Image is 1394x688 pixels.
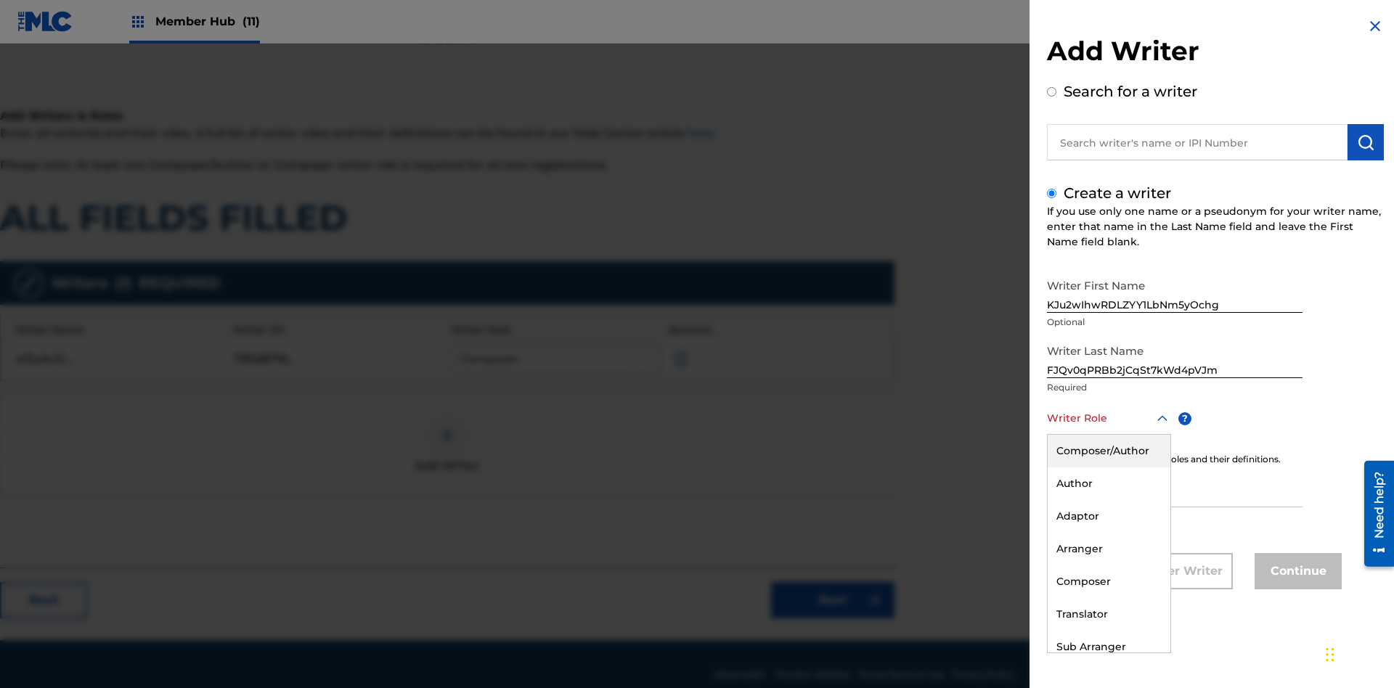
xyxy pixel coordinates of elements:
span: ? [1178,412,1191,425]
iframe: Resource Center [1353,455,1394,574]
span: Member Hub [155,13,260,30]
label: Search for a writer [1064,83,1197,100]
input: Search writer's name or IPI Number [1047,124,1348,160]
iframe: Chat Widget [1321,618,1394,688]
div: Click for a list of writer roles and their definitions. [1047,453,1384,466]
div: Composer/Author [1048,435,1170,467]
div: Composer [1048,565,1170,598]
div: Sub Arranger [1048,631,1170,663]
img: MLC Logo [17,11,73,32]
p: Required [1047,381,1303,394]
div: Arranger [1048,533,1170,565]
span: (11) [242,15,260,28]
div: Translator [1048,598,1170,631]
h2: Add Writer [1047,35,1384,72]
div: Author [1048,467,1170,500]
div: If you use only one name or a pseudonym for your writer name, enter that name in the Last Name fi... [1047,204,1384,250]
div: Drag [1326,633,1334,676]
img: Top Rightsholders [129,13,147,30]
label: Create a writer [1064,184,1171,202]
img: Search Works [1357,134,1374,151]
div: Adaptor [1048,500,1170,533]
p: Optional [1047,316,1303,329]
p: Optional [1047,510,1303,523]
